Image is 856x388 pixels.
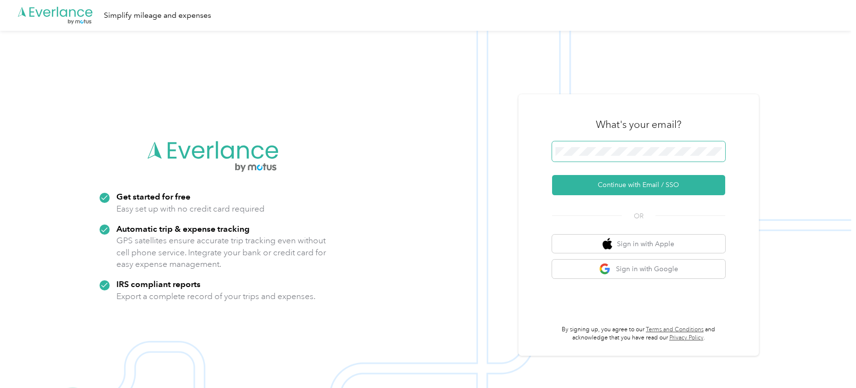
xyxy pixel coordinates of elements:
[116,191,190,201] strong: Get started for free
[552,325,725,342] p: By signing up, you agree to our and acknowledge that you have read our .
[116,203,264,215] p: Easy set up with no credit card required
[669,334,704,341] a: Privacy Policy
[116,224,250,234] strong: Automatic trip & expense tracking
[116,290,315,302] p: Export a complete record of your trips and expenses.
[116,279,201,289] strong: IRS compliant reports
[802,334,856,388] iframe: Everlance-gr Chat Button Frame
[552,235,725,253] button: apple logoSign in with Apple
[599,263,611,275] img: google logo
[552,175,725,195] button: Continue with Email / SSO
[116,235,327,270] p: GPS satellites ensure accurate trip tracking even without cell phone service. Integrate your bank...
[104,10,211,22] div: Simplify mileage and expenses
[646,326,704,333] a: Terms and Conditions
[596,118,681,131] h3: What's your email?
[552,260,725,278] button: google logoSign in with Google
[622,211,655,221] span: OR
[603,238,612,250] img: apple logo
